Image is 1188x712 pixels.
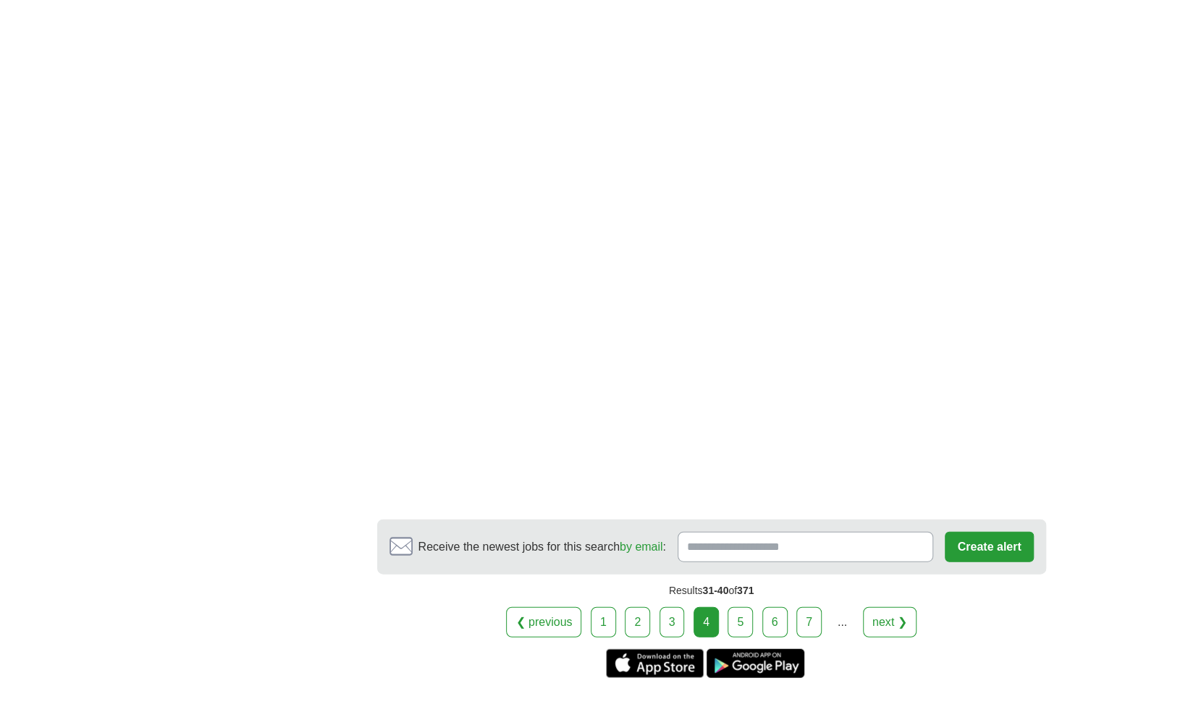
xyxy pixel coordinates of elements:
a: 5 [728,607,753,637]
span: Receive the newest jobs for this search : [418,538,666,556]
a: 7 [796,607,822,637]
div: 4 [694,607,719,637]
a: Get the iPhone app [606,649,704,678]
a: 6 [762,607,788,637]
a: ❮ previous [506,607,581,637]
a: next ❯ [863,607,917,637]
a: by email [620,541,663,553]
span: 31-40 [702,585,728,596]
a: 2 [625,607,650,637]
div: Results of [377,575,1046,607]
a: 3 [660,607,685,637]
a: 1 [591,607,616,637]
button: Create alert [945,532,1033,562]
span: 371 [737,585,754,596]
a: Get the Android app [707,649,804,678]
div: ... [827,608,856,637]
